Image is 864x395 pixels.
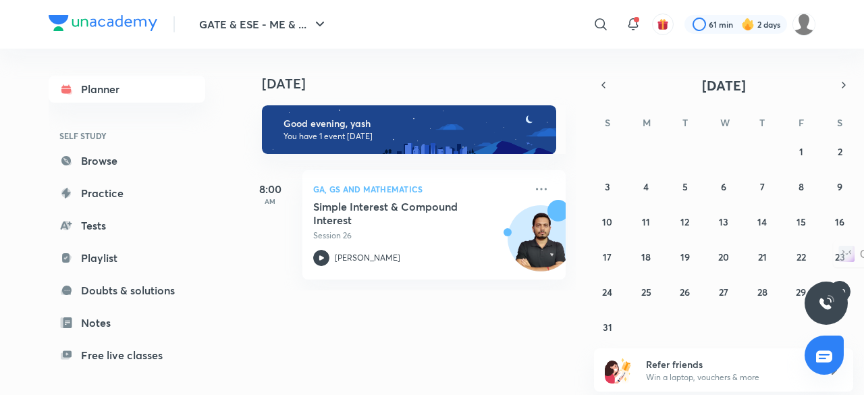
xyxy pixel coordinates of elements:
p: [PERSON_NAME] [335,252,400,264]
abbr: Wednesday [720,116,730,129]
img: avatar [657,18,669,30]
button: August 20, 2025 [713,246,734,267]
p: AM [243,197,297,205]
abbr: August 3, 2025 [605,180,610,193]
button: August 27, 2025 [713,281,734,302]
button: August 11, 2025 [635,211,657,232]
abbr: August 2, 2025 [838,145,842,158]
button: August 19, 2025 [674,246,696,267]
button: August 15, 2025 [790,211,812,232]
button: August 3, 2025 [597,176,618,197]
abbr: August 22, 2025 [796,251,806,263]
img: referral [605,357,632,384]
abbr: August 4, 2025 [643,180,649,193]
abbr: August 17, 2025 [603,251,612,263]
img: ttu [818,295,834,311]
a: Free live classes [49,342,205,369]
button: August 18, 2025 [635,246,657,267]
a: Doubts & solutions [49,277,205,304]
button: August 22, 2025 [790,246,812,267]
abbr: August 27, 2025 [719,286,728,298]
abbr: August 28, 2025 [757,286,767,298]
img: Company Logo [49,15,157,31]
a: Browse [49,147,205,174]
abbr: August 21, 2025 [758,251,767,263]
button: August 23, 2025 [829,246,850,267]
h6: Good evening, yash [283,117,544,130]
img: streak [741,18,755,31]
p: Win a laptop, vouchers & more [646,371,812,384]
img: Avatar [508,213,573,278]
button: August 31, 2025 [597,316,618,338]
button: August 9, 2025 [829,176,850,197]
abbr: August 13, 2025 [719,215,728,228]
button: August 21, 2025 [751,246,773,267]
img: yash Singh [792,13,815,36]
button: avatar [652,14,674,35]
button: August 4, 2025 [635,176,657,197]
abbr: August 6, 2025 [721,180,726,193]
button: August 25, 2025 [635,281,657,302]
h5: 8:00 [243,181,297,197]
button: August 17, 2025 [597,246,618,267]
button: August 30, 2025 [829,281,850,302]
abbr: August 8, 2025 [799,180,804,193]
abbr: Thursday [759,116,765,129]
img: evening [262,105,556,154]
abbr: Monday [643,116,651,129]
p: Session 26 [313,230,525,242]
a: Playlist [49,244,205,271]
span: [DATE] [702,76,746,95]
abbr: August 11, 2025 [642,215,650,228]
abbr: Friday [799,116,804,129]
button: August 26, 2025 [674,281,696,302]
abbr: August 18, 2025 [641,251,651,263]
a: Tests [49,212,205,239]
abbr: August 9, 2025 [837,180,842,193]
button: GATE & ESE - ME & ... [191,11,336,38]
abbr: August 19, 2025 [680,251,690,263]
button: [DATE] [613,76,834,95]
button: August 8, 2025 [790,176,812,197]
abbr: August 16, 2025 [835,215,844,228]
abbr: August 10, 2025 [602,215,612,228]
abbr: Sunday [605,116,610,129]
p: GA, GS and Mathematics [313,181,525,197]
h4: [DATE] [262,76,579,92]
h6: SELF STUDY [49,124,205,147]
abbr: August 31, 2025 [603,321,612,334]
abbr: August 20, 2025 [718,251,729,263]
button: August 12, 2025 [674,211,696,232]
abbr: August 15, 2025 [796,215,806,228]
button: August 7, 2025 [751,176,773,197]
p: You have 1 event [DATE] [283,131,544,142]
abbr: August 29, 2025 [796,286,806,298]
a: Practice [49,180,205,207]
abbr: August 1, 2025 [799,145,803,158]
button: August 1, 2025 [790,140,812,162]
h6: Refer friends [646,357,812,371]
button: August 28, 2025 [751,281,773,302]
abbr: Tuesday [682,116,688,129]
abbr: August 24, 2025 [602,286,612,298]
abbr: August 5, 2025 [682,180,688,193]
abbr: August 30, 2025 [834,286,846,298]
button: August 29, 2025 [790,281,812,302]
button: August 10, 2025 [597,211,618,232]
abbr: August 7, 2025 [760,180,765,193]
button: August 2, 2025 [829,140,850,162]
abbr: August 14, 2025 [757,215,767,228]
abbr: August 25, 2025 [641,286,651,298]
button: August 14, 2025 [751,211,773,232]
button: August 6, 2025 [713,176,734,197]
a: Notes [49,309,205,336]
abbr: Saturday [837,116,842,129]
h5: Simple Interest & Compound Interest [313,200,481,227]
button: August 13, 2025 [713,211,734,232]
button: August 5, 2025 [674,176,696,197]
a: Planner [49,76,205,103]
abbr: August 12, 2025 [680,215,689,228]
button: August 24, 2025 [597,281,618,302]
button: August 16, 2025 [829,211,850,232]
a: Company Logo [49,15,157,34]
